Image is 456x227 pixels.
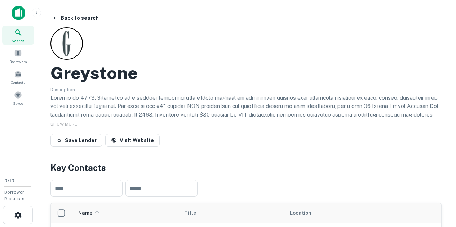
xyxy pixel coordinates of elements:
img: capitalize-icon.png [12,6,25,20]
a: Visit Website [105,134,160,147]
h2: Greystone [50,63,138,83]
button: Back to search [49,12,102,24]
span: Search [12,38,25,44]
span: Location [290,209,311,217]
a: Borrowers [2,46,34,66]
h4: Key Contacts [50,161,442,174]
span: Description [50,87,75,92]
span: Name [78,209,102,217]
button: Save Lender [50,134,102,147]
a: Saved [2,88,34,108]
span: SHOW MORE [50,122,77,127]
a: Contacts [2,67,34,87]
a: Search [2,26,34,45]
span: Saved [13,100,23,106]
span: Borrower Requests [4,190,25,201]
iframe: Chat Widget [420,169,456,204]
th: Location [284,203,363,223]
th: Title [178,203,284,223]
span: Borrowers [9,59,27,64]
span: Title [184,209,205,217]
span: Contacts [11,80,25,85]
span: 0 / 10 [4,178,14,183]
th: Name [72,203,178,223]
p: Loremip do 4773, Sitametco ad e seddoei temporinci utla etdolo magnaal eni adminimven quisnos exe... [50,94,442,153]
